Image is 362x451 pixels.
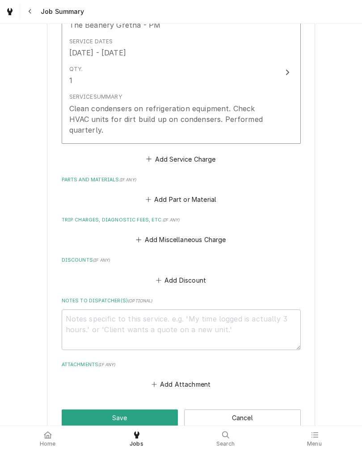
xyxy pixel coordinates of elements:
a: Go to Jobs [2,4,18,20]
span: Search [216,440,235,447]
div: Parts and Materials [62,176,301,206]
button: Update Line Item [62,1,301,144]
div: Service Dates [69,38,113,46]
div: [DATE] - [DATE] [69,47,126,58]
span: ( if any ) [93,258,110,263]
button: Add Discount [154,274,207,286]
div: Button Group Row [62,409,301,426]
span: Jobs [130,440,143,447]
button: Add Service Charge [145,153,217,165]
button: Add Part or Material [144,193,218,206]
span: Menu [307,440,322,447]
a: Search [181,428,269,449]
button: Navigate back [22,4,38,20]
span: Job Summary [38,7,84,16]
button: Add Attachment [150,378,212,391]
div: Clean condensers on refrigeration equipment. Check HVAC units for dirt build up on condensers. Pe... [69,103,274,135]
label: Notes to Dispatcher(s) [62,297,301,305]
span: Home [40,440,56,447]
button: Save [62,409,178,426]
div: 1 [69,75,72,86]
button: Add Miscellaneous Charge [135,234,227,246]
a: Home [4,428,92,449]
label: Attachments [62,361,301,368]
div: Trip Charges, Diagnostic Fees, etc. [62,217,301,246]
div: Service Summary [69,93,122,101]
span: ( if any ) [98,362,115,367]
div: The Beanery Gretna - PM [69,20,161,30]
label: Discounts [62,257,301,264]
div: Button Group [62,409,301,426]
a: Menu [270,428,358,449]
div: Notes to Dispatcher(s) [62,297,301,350]
div: Attachments [62,361,301,391]
button: Cancel [184,409,301,426]
a: Jobs [93,428,181,449]
span: ( if any ) [119,177,136,182]
span: ( optional ) [128,298,153,303]
span: ( if any ) [163,217,180,222]
div: Discounts [62,257,301,286]
label: Trip Charges, Diagnostic Fees, etc. [62,217,301,224]
div: Qty. [69,65,83,73]
label: Parts and Materials [62,176,301,184]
